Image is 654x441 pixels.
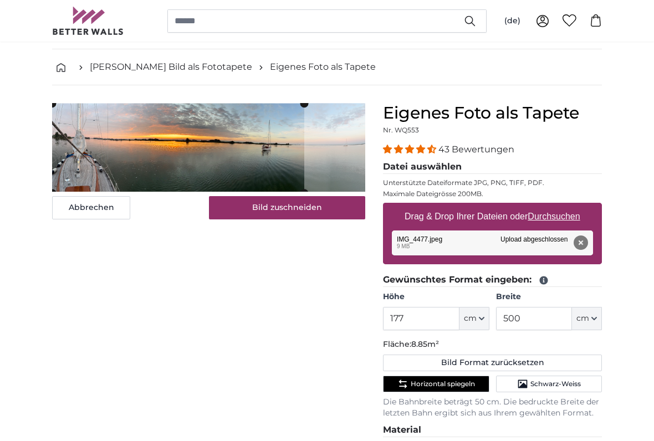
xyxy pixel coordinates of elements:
a: Eigenes Foto als Tapete [270,60,376,74]
img: Betterwalls [52,7,124,35]
button: cm [459,307,489,330]
span: 4.40 stars [383,144,438,155]
button: Abbrechen [52,196,130,219]
label: Drag & Drop Ihrer Dateien oder [400,206,585,228]
button: Bild Format zurücksetzen [383,355,602,371]
button: Horizontal spiegeln [383,376,489,392]
span: cm [464,313,477,324]
p: Fläche: [383,339,602,350]
p: Die Bahnbreite beträgt 50 cm. Die bedruckte Breite der letzten Bahn ergibt sich aus Ihrem gewählt... [383,397,602,419]
h1: Eigenes Foto als Tapete [383,103,602,123]
legend: Gewünschtes Format eingeben: [383,273,602,287]
legend: Material [383,423,602,437]
label: Breite [496,291,602,302]
span: 8.85m² [411,339,439,349]
u: Durchsuchen [528,212,580,221]
span: Horizontal spiegeln [411,380,475,388]
nav: breadcrumbs [52,49,602,85]
button: Bild zuschneiden [209,196,366,219]
button: Schwarz-Weiss [496,376,602,392]
span: 43 Bewertungen [438,144,514,155]
legend: Datei auswählen [383,160,602,174]
a: [PERSON_NAME] Bild als Fototapete [90,60,252,74]
label: Höhe [383,291,489,302]
button: (de) [495,11,529,31]
button: cm [572,307,602,330]
p: Unterstützte Dateiformate JPG, PNG, TIFF, PDF. [383,178,602,187]
span: Schwarz-Weiss [530,380,581,388]
p: Maximale Dateigrösse 200MB. [383,189,602,198]
span: Nr. WQ553 [383,126,419,134]
span: cm [576,313,589,324]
